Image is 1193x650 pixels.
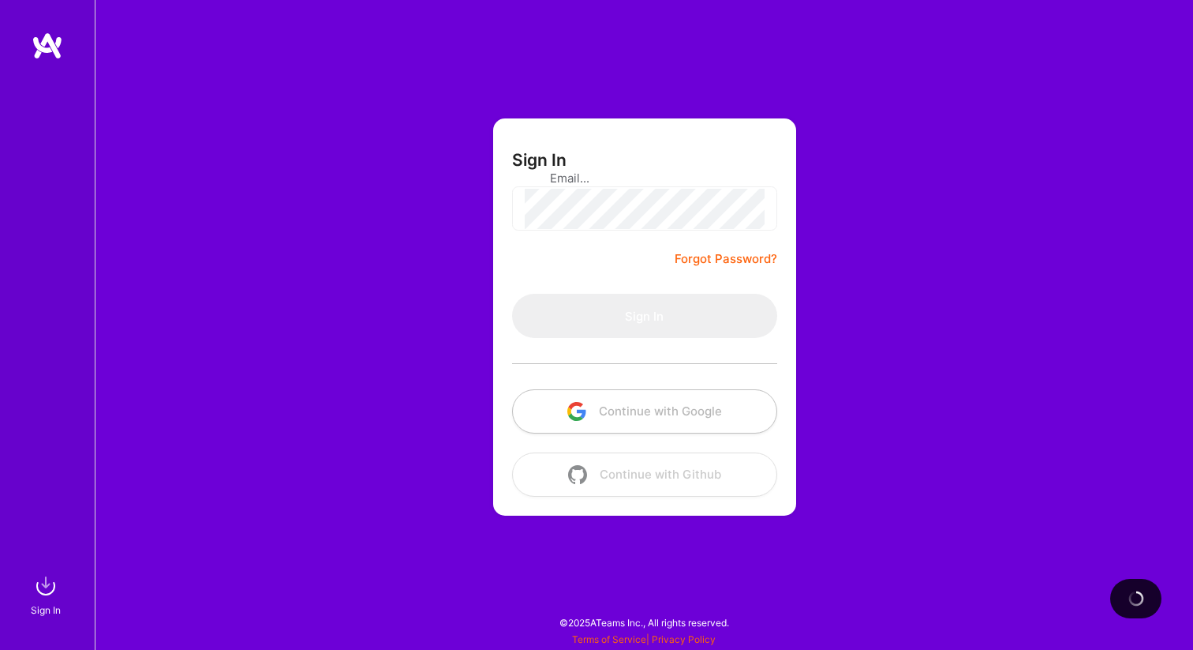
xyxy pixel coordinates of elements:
[1128,590,1145,607] img: loading
[568,465,587,484] img: icon
[95,603,1193,642] div: © 2025 ATeams Inc., All rights reserved.
[512,294,777,338] button: Sign In
[550,158,739,198] input: Email...
[567,402,586,421] img: icon
[30,570,62,602] img: sign in
[512,453,777,497] button: Continue with Github
[675,250,777,269] a: Forgot Password?
[572,633,646,645] a: Terms of Service
[652,633,716,645] a: Privacy Policy
[512,389,777,434] button: Continue with Google
[32,32,63,60] img: logo
[33,570,62,618] a: sign inSign In
[31,602,61,618] div: Sign In
[512,150,567,170] h3: Sign In
[572,633,716,645] span: |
